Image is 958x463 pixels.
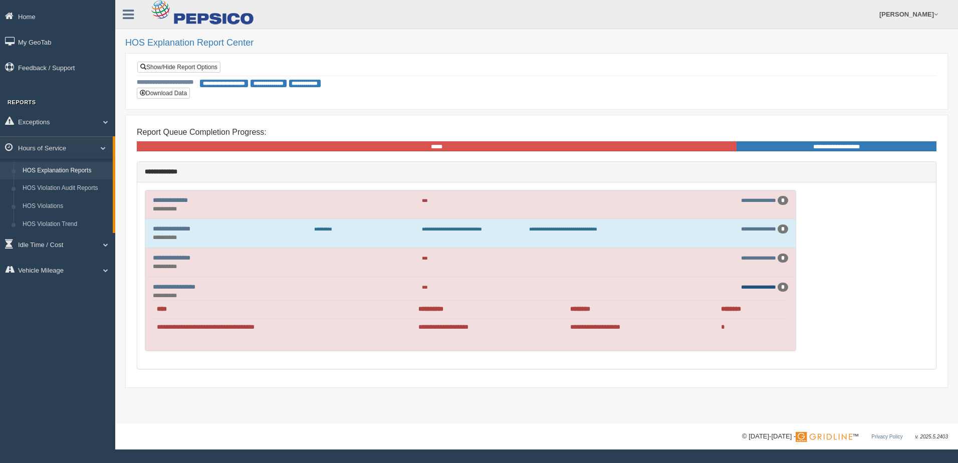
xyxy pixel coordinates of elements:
[742,431,948,442] div: © [DATE]-[DATE] - ™
[18,179,113,197] a: HOS Violation Audit Reports
[18,162,113,180] a: HOS Explanation Reports
[915,434,948,439] span: v. 2025.5.2403
[137,88,190,99] button: Download Data
[796,432,852,442] img: Gridline
[125,38,948,48] h2: HOS Explanation Report Center
[18,197,113,215] a: HOS Violations
[18,215,113,234] a: HOS Violation Trend
[871,434,902,439] a: Privacy Policy
[137,62,220,73] a: Show/Hide Report Options
[137,128,936,137] h4: Report Queue Completion Progress:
